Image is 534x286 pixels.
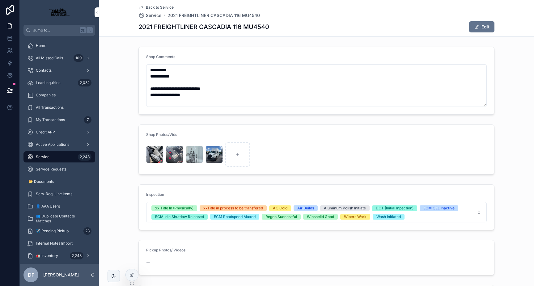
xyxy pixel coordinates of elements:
div: Regen Successful [265,214,297,220]
button: Unselect XX_TITLE_IN_PROCESS_TO_BE_TRANSFERED [200,205,267,211]
div: 109 [74,54,83,62]
button: Unselect WIPERS_WORK [340,213,370,220]
div: ECM Idle Shutdow Released [155,214,204,220]
a: Service [138,12,161,19]
span: 👥 Duplicate Contacts Matches [36,214,89,224]
a: Home [23,40,95,51]
span: Internal Notes Import [36,241,73,246]
span: 📂 Documents [28,179,54,184]
span: 👤 AAA Users [36,204,60,209]
a: Contacts [23,65,95,76]
div: Aluminum Polish Initiate [324,205,366,211]
div: Winsheild Good [307,214,334,220]
button: Unselect REGEN_SUCCESSFUL [262,213,301,220]
button: Unselect WASH_INITIATED [373,213,405,220]
button: Edit [469,21,494,32]
a: 🚛 Inventory2,248 [23,250,95,261]
a: 2021 FREIGHTLINER CASCADIA 116 MU4540 [167,12,260,19]
div: 23 [83,227,91,235]
span: Service [146,12,161,19]
span: 🚛 Inventory [36,253,58,258]
span: Shop Comments [146,54,175,59]
button: Unselect ALUMINUM_POLISH_INITIATE [320,205,370,211]
a: Service2,248 [23,151,95,162]
span: Jump to... [33,28,77,33]
a: Internal Notes Import [23,238,95,249]
span: Credit APP [36,130,55,135]
a: 👥 Duplicate Contacts Matches [23,213,95,224]
div: ECM CEL Inactive [423,205,455,211]
button: Select Button [146,202,487,222]
span: DF [28,271,34,279]
button: Unselect DOT_INITIAL_INPECTION [372,205,417,211]
button: Unselect XX_TITLE_IN_PHYSICALLY [151,205,197,211]
a: Back to Service [138,5,174,10]
div: 2,032 [78,79,91,86]
span: Home [36,43,46,48]
h1: 2021 FREIGHTLINER CASCADIA 116 MU4540 [138,23,269,31]
div: DOT (Initial Inpection) [376,205,413,211]
p: [PERSON_NAME] [43,272,79,278]
a: Active Applications [23,139,95,150]
button: Unselect AIR_BUILDS [294,205,318,211]
span: Back to Service [146,5,174,10]
a: Lead Inquiries2,032 [23,77,95,88]
button: Unselect ECM_CEL_INACTIVE [420,205,458,211]
span: All Transactions [36,105,64,110]
span: Serv. Req. Line Items [36,191,72,196]
div: Wipers Work [344,214,367,220]
div: Air Builds [297,205,314,211]
span: Inspection [146,192,164,197]
span: K [87,28,92,33]
span: ✈️ Pending Pickup [36,229,69,233]
div: scrollable content [20,36,99,264]
button: Unselect WINSHEILD_GOOD [303,213,338,220]
span: Active Applications [36,142,69,147]
div: ECM Roadspeed Maxed [214,214,256,220]
span: Lead Inquiries [36,80,60,85]
a: Serv. Req. Line Items [23,188,95,200]
span: Shop Photos/Vids [146,132,177,137]
div: 2,248 [78,153,91,161]
div: AC Cold [273,205,287,211]
span: Pickup Photos/ Videos [146,248,185,252]
div: xx Title In (Physically) [155,205,193,211]
button: Unselect AC_COLD [269,205,291,211]
a: My Transactions7 [23,114,95,125]
button: Jump to...K [23,25,95,36]
a: Service Requests [23,164,95,175]
a: 👤 AAA Users [23,201,95,212]
div: 2,248 [70,252,83,259]
a: ✈️ Pending Pickup23 [23,225,95,237]
span: Contacts [36,68,52,73]
a: Companies [23,90,95,101]
button: Unselect ECM_IDLE_SHUTDOW_RELEASED [151,213,208,220]
span: All Missed Calls [36,56,63,61]
div: 7 [84,116,91,124]
a: All Transactions [23,102,95,113]
img: App logo [46,7,73,17]
a: 📂 Documents [23,176,95,187]
a: Credit APP [23,127,95,138]
span: My Transactions [36,117,65,122]
button: Unselect ECM_ROADSPEED_MAXED [210,213,259,220]
div: Wash Initiated [376,214,401,220]
a: All Missed Calls109 [23,53,95,64]
div: xxTitle in process to be transfered [203,205,263,211]
span: -- [146,259,150,266]
span: Service [36,154,49,159]
span: Service Requests [36,167,66,172]
span: Companies [36,93,56,98]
